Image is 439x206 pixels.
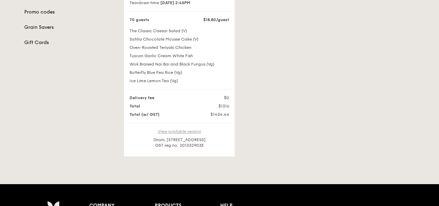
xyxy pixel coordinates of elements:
strong: Delivery fee [129,95,154,100]
a: Promo codes [24,9,116,16]
div: 70 guests [125,17,197,23]
a: View printable version [158,129,201,134]
div: $1434.44 [197,112,233,117]
div: $0 [197,95,233,101]
div: Ice Lime Lemon Tea (Vg) [125,78,233,84]
strong: Total [129,104,140,109]
div: The Classic Caesar Salad (V) [125,28,233,34]
div: $18.80/guest [197,17,233,23]
a: Grain Savers [24,24,116,31]
div: $1316 [197,103,233,109]
a: Gift Cards [24,39,116,46]
strong: Total (w/ GST) [129,112,160,117]
div: Tuscan Garlic Cream White Fish [125,53,233,59]
strong: [DATE] 2:45PM [160,0,190,5]
div: Satilia Chocolate Mousse Cake (V) [125,36,233,42]
div: Grain, [STREET_ADDRESS] GST reg no: 201332903E [127,137,232,148]
div: Butterfly Blue Pea Rice (Vg) [125,70,233,75]
div: Oven-Roasted Teriyaki Chicken [125,45,233,50]
div: Wok Braised Nai Bai and Black Fungus (Vg) [125,61,233,67]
